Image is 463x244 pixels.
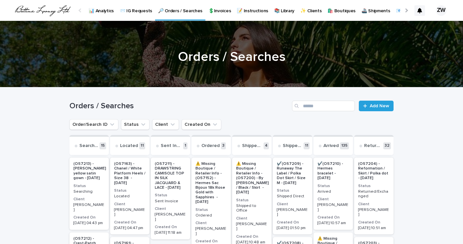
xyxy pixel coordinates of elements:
[277,208,308,217] p: [PERSON_NAME]
[359,101,394,111] a: Add New
[69,158,109,230] a: (OS7213) - [PERSON_NAME] yellow satin gown - [DATE]StatusSearchingClient[PERSON_NAME]Created On[D...
[264,142,269,149] p: 4
[195,239,227,244] h3: Created On
[317,197,349,202] h3: Client
[73,162,106,181] p: (OS7213) - [PERSON_NAME] yellow satin gown - [DATE]
[155,199,186,204] p: Sent Invoice
[155,193,186,198] h3: Status
[236,234,268,239] h3: Created On
[277,188,308,193] h3: Status
[114,188,146,193] h3: Status
[73,203,105,212] p: [PERSON_NAME]
[354,158,394,234] a: (OS7204) - Reformation / Skirt / Polka dot - [DATE]StatusReturned/ExchangedClient[PERSON_NAME]Cre...
[317,215,349,220] h3: Created On
[155,162,186,190] p: (OS7211) - DRAWSTRING CAMISOLE TOP IN SILK JACQUARD & LACE - [DATE]
[242,143,262,149] p: Shipped to Office
[73,221,105,225] p: [DATE] 04:43 pm
[221,142,226,149] p: 3
[358,220,390,225] h3: Created On
[277,226,308,230] p: [DATE] 01:50 pm
[195,220,227,226] h3: Client
[236,204,268,213] p: Shipped to Office
[358,189,390,199] p: Returned/Exchanged
[69,49,394,65] h1: Orders / Searches
[236,162,269,195] p: ⚠️ Missing Boutique / Retailer Info - (OS7200) - By [PERSON_NAME] / Black / Skirt - [DATE]
[195,213,227,218] p: Ordered
[69,101,289,111] h1: Orders / Searches
[73,189,105,194] p: Searching
[151,158,190,239] a: (OS7211) - DRAWSTRING CAMISOLE TOP IN SILK JACQUARD & LACE - [DATE]StatusSent InvoiceClient[PERSO...
[317,221,349,225] p: [DATE] 10:57 am
[121,119,149,130] button: Status
[364,143,382,149] p: Returned/Exchanged
[277,220,308,225] h3: Created On
[358,202,390,207] h3: Client
[155,224,186,230] h3: Created On
[110,158,149,234] a: (OS7163) - Chanel / White Platform Heels / Size 38 - [DATE]StatusLocatedClient[PERSON_NAME]Create...
[340,142,349,149] p: 135
[155,230,186,235] p: [DATE] 11:18 am
[358,208,390,217] p: [PERSON_NAME]
[283,143,302,149] p: Shipped Direct
[358,162,390,181] p: (OS7204) - Reformation / Skirt / Polka dot - [DATE]
[79,143,98,149] p: Searching
[314,158,353,230] a: ✔️(OS7210) - Hermes bracelet - [DATE]StatusArrivedClient[PERSON_NAME]Created On[DATE] 10:57 am
[195,207,227,213] h3: Status
[73,197,105,202] h3: Client
[73,183,105,189] h3: Status
[358,226,390,230] p: [DATE] 10:51 am
[236,198,268,203] h3: Status
[236,222,268,231] p: [PERSON_NAME]
[317,203,349,212] p: [PERSON_NAME]
[114,226,146,230] p: [DATE] 04:47 pm
[236,216,268,221] h3: Client
[304,142,310,149] p: 11
[383,142,391,149] p: 32
[114,220,146,225] h3: Created On
[100,142,106,149] p: 15
[358,183,390,189] h3: Status
[436,5,446,16] div: ZW
[317,162,349,181] p: ✔️(OS7210) - Hermes bracelet - [DATE]
[292,101,355,111] input: Search
[317,189,349,194] p: Arrived
[155,212,186,222] p: [PERSON_NAME]
[323,143,339,149] p: Arrived
[195,226,227,236] p: [PERSON_NAME]
[13,4,72,17] img: QrlGXtfQB20I3e430a3E
[69,119,118,130] button: Order/Search ID
[182,119,221,130] button: Created On
[120,143,138,149] p: Located
[201,143,220,149] p: Ordered
[152,119,179,130] button: Client
[317,183,349,189] h3: Status
[161,143,182,149] p: Sent Invoice
[277,202,308,207] h3: Client
[114,202,146,207] h3: Client
[114,162,146,185] p: (OS7163) - Chanel / White Platform Heels / Size 38 - [DATE]
[155,206,186,212] h3: Client
[273,158,312,234] a: ✔️(OS7209) - Runaway The Label / Polka Dot Skirt / Size M - [DATE]StatusShipped DirectClient[PERS...
[139,142,145,149] p: 11
[277,162,308,185] p: ✔️(OS7209) - Runaway The Label / Polka Dot Skirt / Size M - [DATE]
[370,104,389,108] span: Add New
[183,142,188,149] p: 1
[114,194,146,199] p: Located
[277,194,308,199] p: Shipped Direct
[195,162,227,205] p: ⚠️ Missing Boutique / Retailer Info - (OS7152) - Hermes Sac Bijoux 18k Rose Gold with Sapphires -...
[114,208,146,217] p: [PERSON_NAME]
[73,215,105,220] h3: Created On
